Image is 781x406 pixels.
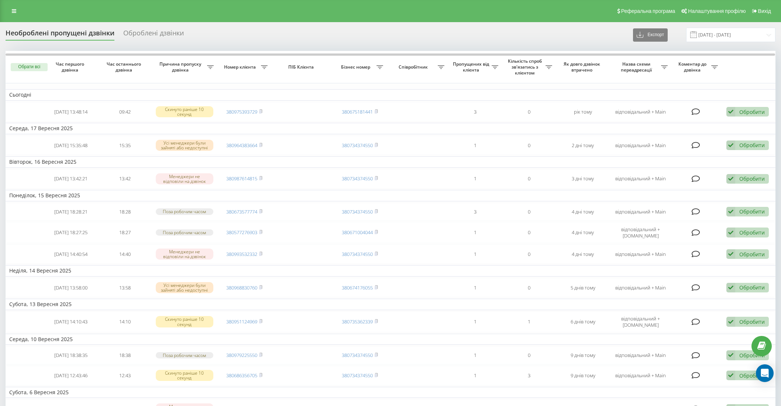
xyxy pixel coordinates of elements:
a: 380987614815 [226,175,257,182]
div: Обробити [739,208,765,215]
a: 380577276903 [226,229,257,236]
td: 14:40 [98,244,152,264]
div: Оброблені дзвінки [123,29,184,41]
td: 9 днів тому [556,346,610,364]
td: [DATE] 15:35:48 [44,136,98,155]
td: 15:35 [98,136,152,155]
td: 3 [502,366,556,385]
span: Назва схеми переадресації [613,61,661,73]
a: 380975393729 [226,108,257,115]
div: Обробити [739,142,765,149]
td: 4 дні тому [556,222,610,243]
div: Скинуто раніше 10 секунд [156,316,214,327]
td: [DATE] 18:38:35 [44,346,98,364]
td: відповідальний + ﻿[DOMAIN_NAME] [610,312,671,332]
td: 0 [502,346,556,364]
td: [DATE] 14:40:54 [44,244,98,264]
div: Поза робочим часом [156,352,214,358]
td: відповідальний + Main [610,366,671,385]
span: Налаштування профілю [688,8,746,14]
span: Номер клієнта [221,64,261,70]
td: 18:27 [98,222,152,243]
div: Обробити [739,229,765,236]
td: [DATE] 12:43:46 [44,366,98,385]
a: 380735362339 [342,318,373,325]
div: Скинуто раніше 10 секунд [156,106,214,117]
div: Обробити [739,352,765,359]
a: 380675181441 [342,108,373,115]
td: 0 [502,136,556,155]
td: [DATE] 18:27:25 [44,222,98,243]
button: Обрати всі [11,63,48,71]
a: 380674176055 [342,284,373,291]
td: Субота, 6 Вересня 2025 [6,387,775,398]
div: Менеджери не відповіли на дзвінок [156,173,214,184]
div: Усі менеджери були зайняті або недоступні [156,140,214,151]
td: 0 [502,222,556,243]
td: 18:28 [98,203,152,221]
a: 380734374550 [342,142,373,149]
td: Субота, 13 Вересня 2025 [6,299,775,310]
td: 6 днів тому [556,312,610,332]
td: відповідальний + Main [610,346,671,364]
td: відповідальний + Main [610,203,671,221]
td: 4 дні тому [556,203,610,221]
a: 380734374550 [342,352,373,358]
td: 1 [448,222,502,243]
td: рік тому [556,102,610,122]
td: [DATE] 18:28:21 [44,203,98,221]
td: 18:38 [98,346,152,364]
td: 0 [502,244,556,264]
td: 1 [502,312,556,332]
span: Час останнього дзвінка [104,61,146,73]
div: Необроблені пропущені дзвінки [6,29,114,41]
td: відповідальний + Main [610,136,671,155]
a: 380734374550 [342,208,373,215]
span: ПІБ Клієнта [278,64,326,70]
a: 380734374550 [342,251,373,257]
td: 3 [448,102,502,122]
span: Співробітник [390,64,438,70]
div: Обробити [739,284,765,291]
div: Обробити [739,372,765,379]
td: 0 [502,278,556,298]
td: [DATE] 13:42:21 [44,169,98,189]
td: 13:42 [98,169,152,189]
span: Кількість спроб зв'язатись з клієнтом [506,58,546,76]
div: Менеджери не відповіли на дзвінок [156,249,214,260]
td: 1 [448,366,502,385]
div: Обробити [739,318,765,325]
div: Поза робочим часом [156,229,214,236]
td: Середа, 10 Вересня 2025 [6,334,775,345]
td: 5 днів тому [556,278,610,298]
a: 380734374550 [342,372,373,379]
td: 12:43 [98,366,152,385]
div: Open Intercom Messenger [756,364,774,382]
span: Коментар до дзвінка [675,61,711,73]
a: 380673577774 [226,208,257,215]
span: Вихід [758,8,771,14]
a: 380686356705 [226,372,257,379]
td: відповідальний + Main [610,278,671,298]
td: Неділя, 14 Вересня 2025 [6,265,775,276]
td: 0 [502,203,556,221]
td: відповідальний + Main [610,102,671,122]
a: 380993532332 [226,251,257,257]
div: Поза робочим часом [156,208,214,215]
div: Обробити [739,251,765,258]
span: Бізнес номер [337,64,376,70]
span: Пропущених від клієнта [452,61,492,73]
td: 1 [448,136,502,155]
td: 2 дні тому [556,136,610,155]
td: 1 [448,278,502,298]
span: Реферальна програма [621,8,675,14]
td: 09:42 [98,102,152,122]
a: 380951124969 [226,318,257,325]
td: 0 [502,169,556,189]
a: 380734374550 [342,175,373,182]
td: Сьогодні [6,89,775,100]
span: Час першого дзвінка [50,61,92,73]
td: [DATE] 14:10:43 [44,312,98,332]
td: 14:10 [98,312,152,332]
td: Середа, 17 Вересня 2025 [6,123,775,134]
